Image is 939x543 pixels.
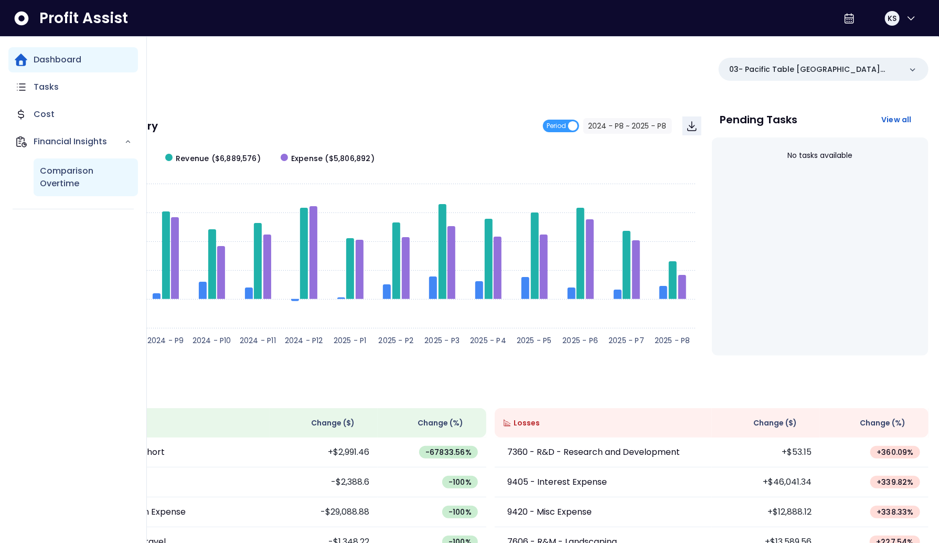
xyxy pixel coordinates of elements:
p: Cost [34,108,55,121]
span: KS [888,13,897,24]
span: Change ( $ ) [311,418,355,429]
text: 2025 - P4 [470,335,506,346]
p: Comparison Overtime [40,165,132,190]
span: -100 % [449,477,472,487]
text: 2024 - P9 [147,335,184,346]
td: +$2,991.46 [270,438,378,467]
p: 03- Pacific Table [GEOGRAPHIC_DATA](R365) [729,64,901,75]
td: -$29,088.88 [270,497,378,527]
p: Financial Insights [34,135,124,148]
span: Period [547,120,567,132]
text: 2025 - P2 [379,335,414,346]
span: View all [881,114,912,125]
p: 9420 - Misc Expense [507,506,592,518]
span: + 338.33 % [877,507,914,517]
text: 2025 - P5 [517,335,552,346]
td: -$2,388.6 [270,467,378,497]
p: 9405 - Interest Expense [507,476,607,488]
text: 2024 - P10 [193,335,231,346]
span: Losses [514,418,540,429]
p: Dashboard [34,54,81,66]
td: +$12,888.12 [712,497,820,527]
span: -100 % [449,507,472,517]
button: Download [682,116,701,135]
text: 2025 - P8 [655,335,690,346]
p: Pending Tasks [720,114,798,125]
text: 2024 - P12 [285,335,323,346]
text: 2025 - P7 [609,335,644,346]
span: Revenue ($6,889,576) [176,153,261,164]
span: Change (%) [860,418,905,429]
span: + 339.82 % [877,477,914,487]
span: + 360.09 % [877,447,914,457]
text: 2025 - P3 [424,335,460,346]
text: 2025 - P6 [562,335,598,346]
button: 2024 - P8 ~ 2025 - P8 [583,118,672,134]
button: View all [873,110,920,129]
text: 2025 - P1 [334,335,367,346]
div: No tasks available [720,142,921,169]
span: Change ( $ ) [753,418,797,429]
p: Tasks [34,81,59,93]
span: Change (%) [418,418,463,429]
span: Profit Assist [39,9,128,28]
p: Wins & Losses [52,385,929,396]
span: -67833.56 % [425,447,472,457]
text: 2024 - P11 [240,335,276,346]
td: +$46,041.34 [712,467,820,497]
td: +$53.15 [712,438,820,467]
span: Expense ($5,806,892) [291,153,375,164]
p: 7360 - R&D - Research and Development [507,446,680,459]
